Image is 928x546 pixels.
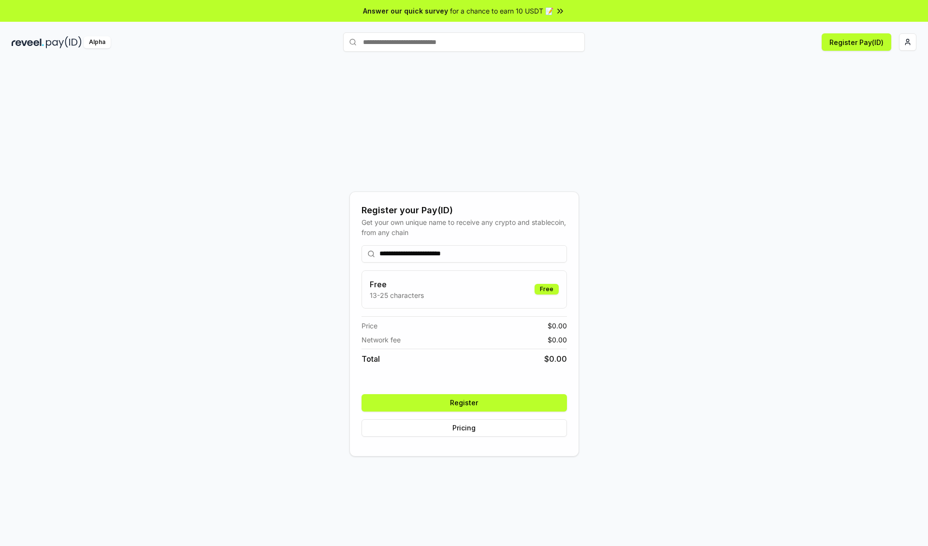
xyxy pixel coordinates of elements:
[362,335,401,345] span: Network fee
[12,36,44,48] img: reveel_dark
[535,284,559,295] div: Free
[363,6,448,16] span: Answer our quick survey
[362,204,567,217] div: Register your Pay(ID)
[544,353,567,365] span: $ 0.00
[362,419,567,437] button: Pricing
[370,279,424,290] h3: Free
[370,290,424,300] p: 13-25 characters
[548,335,567,345] span: $ 0.00
[362,394,567,412] button: Register
[548,321,567,331] span: $ 0.00
[84,36,111,48] div: Alpha
[450,6,553,16] span: for a chance to earn 10 USDT 📝
[822,33,891,51] button: Register Pay(ID)
[46,36,82,48] img: pay_id
[362,217,567,237] div: Get your own unique name to receive any crypto and stablecoin, from any chain
[362,353,380,365] span: Total
[362,321,377,331] span: Price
